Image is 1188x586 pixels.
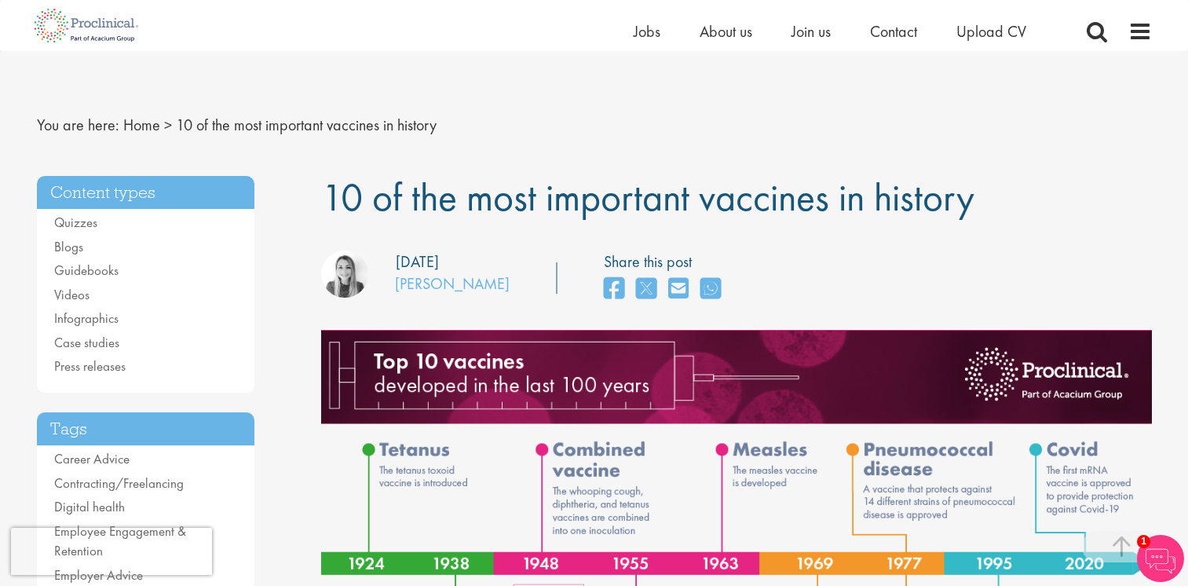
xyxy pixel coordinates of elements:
h3: Tags [37,412,255,446]
a: share on email [668,273,689,306]
a: Quizzes [54,214,97,231]
a: breadcrumb link [123,115,160,135]
a: Infographics [54,309,119,327]
a: Employee Engagement & Retention [54,522,186,560]
a: Career Advice [54,450,130,467]
a: Digital health [54,498,125,515]
span: You are here: [37,115,119,135]
a: Case studies [54,334,119,351]
a: Contact [870,21,917,42]
a: Guidebooks [54,262,119,279]
a: Press releases [54,357,126,375]
h3: Content types [37,176,255,210]
span: > [164,115,172,135]
a: share on facebook [604,273,624,306]
a: Join us [791,21,831,42]
a: Jobs [634,21,660,42]
img: Hannah Burke [321,251,368,298]
a: [PERSON_NAME] [395,273,510,294]
span: 10 of the most important vaccines in history [321,172,974,222]
span: 10 of the most important vaccines in history [176,115,437,135]
a: About us [700,21,752,42]
a: Videos [54,286,90,303]
iframe: reCAPTCHA [11,528,212,575]
label: Share this post [604,251,729,273]
a: Upload CV [956,21,1026,42]
a: Employer Advice [54,566,143,584]
div: [DATE] [396,251,439,273]
img: Chatbot [1137,535,1184,582]
a: Blogs [54,238,83,255]
a: Contracting/Freelancing [54,474,184,492]
span: 1 [1137,535,1150,548]
a: share on whats app [700,273,721,306]
a: share on twitter [636,273,656,306]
